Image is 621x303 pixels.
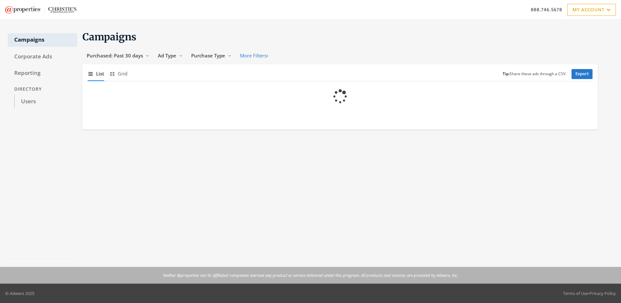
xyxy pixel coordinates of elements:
[82,31,136,43] span: Campaigns
[82,50,154,62] button: Purchased: Past 30 days
[503,71,566,77] small: Share these ads through a CSV.
[87,52,143,59] span: Purchased: Past 30 days
[567,4,616,16] a: My Account
[531,6,562,13] a: 888.746.5678
[8,66,77,80] a: Reporting
[191,52,225,59] span: Purchase Type
[154,50,187,62] button: Ad Type
[572,69,593,79] a: Export
[563,290,616,297] div: •
[503,71,510,76] b: Tip:
[96,70,104,77] span: List
[187,50,236,62] button: Purchase Type
[236,50,272,62] button: More Filters
[163,272,458,278] p: Neither @properties nor its affiliated companies warrant any product or service delivered under t...
[590,290,616,296] a: Privacy Policy
[14,95,77,108] a: Users
[118,70,127,77] span: Grid
[158,52,176,59] span: Ad Type
[88,67,104,81] button: List
[5,6,76,14] img: Adwerx
[8,50,77,64] a: Corporate Ads
[8,83,77,95] div: Directory
[563,290,588,296] a: Terms of Use
[8,33,77,47] a: Campaigns
[109,67,127,81] button: Grid
[5,290,34,297] p: © Adwerx 2025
